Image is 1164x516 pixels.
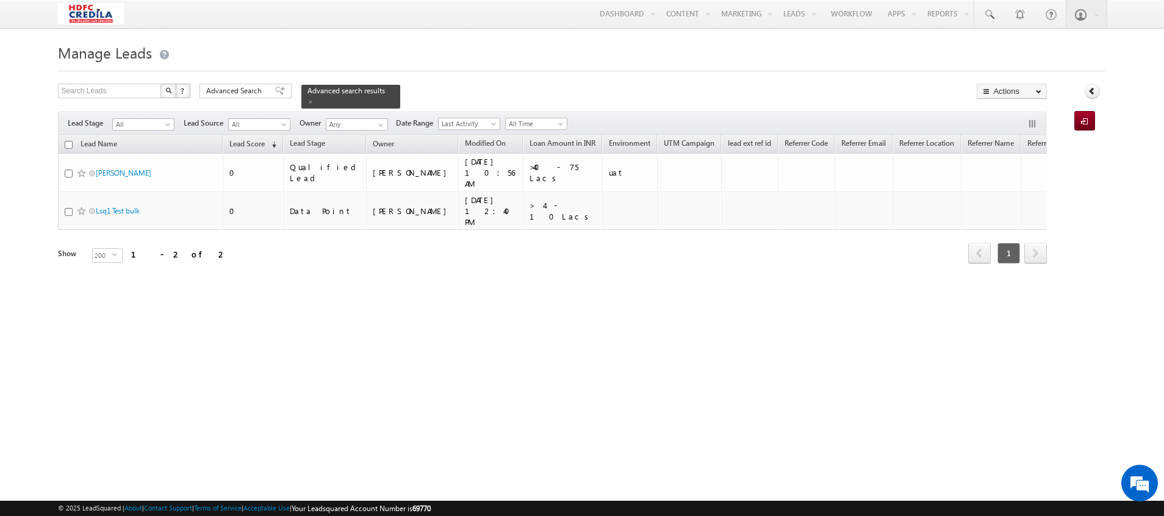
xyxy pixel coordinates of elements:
div: [PERSON_NAME] [373,167,453,178]
a: Show All Items [372,119,387,131]
a: Environment [603,137,656,152]
a: About [124,504,142,512]
span: © 2025 LeadSquared | | | | | [58,503,431,514]
span: Manage Leads [58,43,152,62]
span: next [1024,243,1047,263]
div: Data Point [290,206,361,217]
a: All Time [505,118,567,130]
input: Check all records [65,141,73,149]
a: Referrer Location [893,137,960,152]
a: Referrer Phone Number [1021,137,1110,152]
span: Referrer Phone Number [1027,138,1104,148]
span: lead ext ref id [728,138,771,148]
span: Environment [609,138,650,148]
div: >40 - 75 Lacs [530,162,597,184]
span: Loan Amount in INR [530,138,595,148]
a: Referrer Email [835,137,892,152]
span: UTM Campaign [664,138,714,148]
span: Lead Score [229,139,265,148]
span: prev [968,243,991,263]
span: All [229,119,287,130]
span: 1 [997,243,1020,263]
div: uat [609,167,652,178]
span: Referrer Email [841,138,886,148]
button: Actions [977,84,1047,99]
a: Last Activity [438,118,500,130]
span: All [113,119,171,130]
a: All [112,118,174,131]
span: (sorted descending) [267,140,276,149]
img: Custom Logo [58,3,123,24]
div: 0 [229,206,278,217]
a: Lead Name [74,137,123,153]
a: UTM Campaign [658,137,720,152]
button: ? [176,84,190,98]
span: Lead Stage [68,118,112,129]
a: Lead Stage [284,137,331,152]
span: Modified On [465,138,506,148]
span: Owner [373,139,394,148]
input: Type to Search [326,118,388,131]
a: Loan Amount in INR [523,137,602,152]
span: Referrer Location [899,138,954,148]
div: > 4 - 10Lacs [530,200,597,222]
div: [PERSON_NAME] [373,206,453,217]
div: Qualified Lead [290,162,361,184]
a: Referrer Code [778,137,834,152]
img: Search [165,87,171,93]
a: Modified On [459,137,512,152]
span: ? [181,85,186,96]
div: [DATE] 12:40 PM [465,195,517,228]
span: select [112,252,122,257]
a: next [1024,244,1047,263]
a: [PERSON_NAME] [96,168,151,177]
span: Advanced search results [307,86,385,95]
a: lead ext ref id [722,137,777,152]
a: Terms of Service [194,504,242,512]
div: Show [58,248,82,259]
span: Referrer Name [968,138,1014,148]
span: Lead Source [184,118,228,129]
span: All Time [506,118,564,129]
a: All [228,118,290,131]
a: Referrer Name [961,137,1020,152]
span: 200 [93,249,112,262]
a: Lsq1 Test bulk [96,206,140,215]
div: 0 [229,167,278,178]
span: Owner [300,118,326,129]
div: 1 - 2 of 2 [131,247,227,261]
span: Lead Stage [290,138,325,148]
span: Advanced Search [206,85,265,96]
span: Your Leadsquared Account Number is [292,504,431,513]
a: prev [968,244,991,263]
span: Referrer Code [785,138,828,148]
div: [DATE] 10:56 AM [465,156,517,189]
span: Last Activity [439,118,497,129]
a: Lead Score (sorted descending) [223,137,282,152]
a: Acceptable Use [243,504,290,512]
span: Date Range [396,118,438,129]
a: Contact Support [144,504,192,512]
span: 69770 [412,504,431,513]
